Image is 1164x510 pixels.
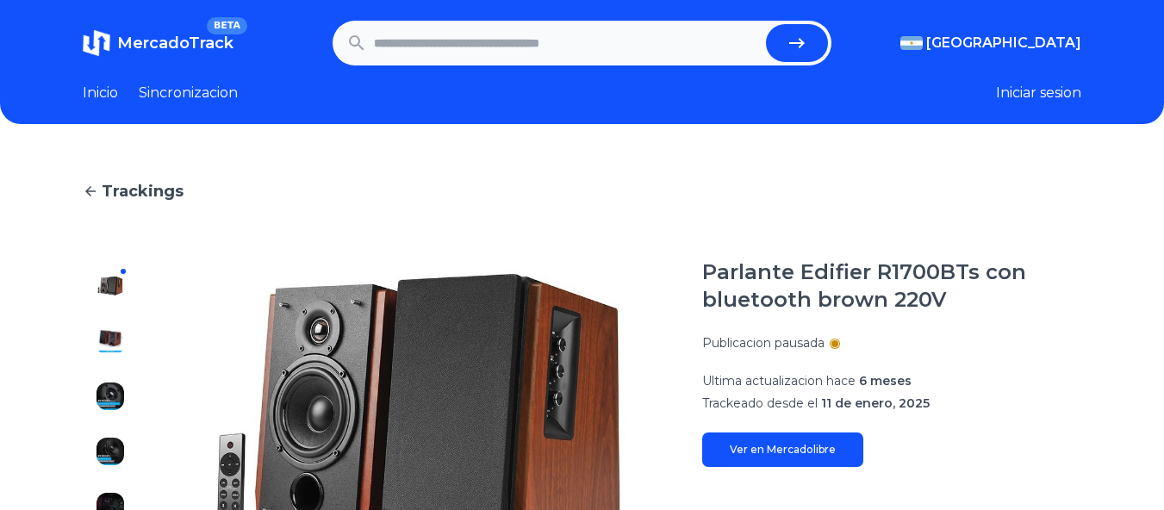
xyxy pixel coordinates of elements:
span: BETA [207,17,247,34]
a: Inicio [83,83,118,103]
button: [GEOGRAPHIC_DATA] [900,33,1081,53]
span: Ultima actualizacion hace [702,373,856,389]
img: Parlante Edifier R1700BTs con bluetooth brown 220V [96,272,124,300]
span: Trackings [102,179,184,203]
a: MercadoTrackBETA [83,29,233,57]
p: Publicacion pausada [702,334,825,351]
span: MercadoTrack [117,34,233,53]
img: Parlante Edifier R1700BTs con bluetooth brown 220V [96,438,124,465]
img: Parlante Edifier R1700BTs con bluetooth brown 220V [96,382,124,410]
img: Parlante Edifier R1700BTs con bluetooth brown 220V [96,327,124,355]
a: Ver en Mercadolibre [702,432,863,467]
img: MercadoTrack [83,29,110,57]
span: Trackeado desde el [702,395,818,411]
span: [GEOGRAPHIC_DATA] [926,33,1081,53]
span: 11 de enero, 2025 [821,395,930,411]
img: Argentina [900,36,923,50]
a: Trackings [83,179,1081,203]
h1: Parlante Edifier R1700BTs con bluetooth brown 220V [702,258,1081,314]
a: Sincronizacion [139,83,238,103]
button: Iniciar sesion [996,83,1081,103]
span: 6 meses [859,373,912,389]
